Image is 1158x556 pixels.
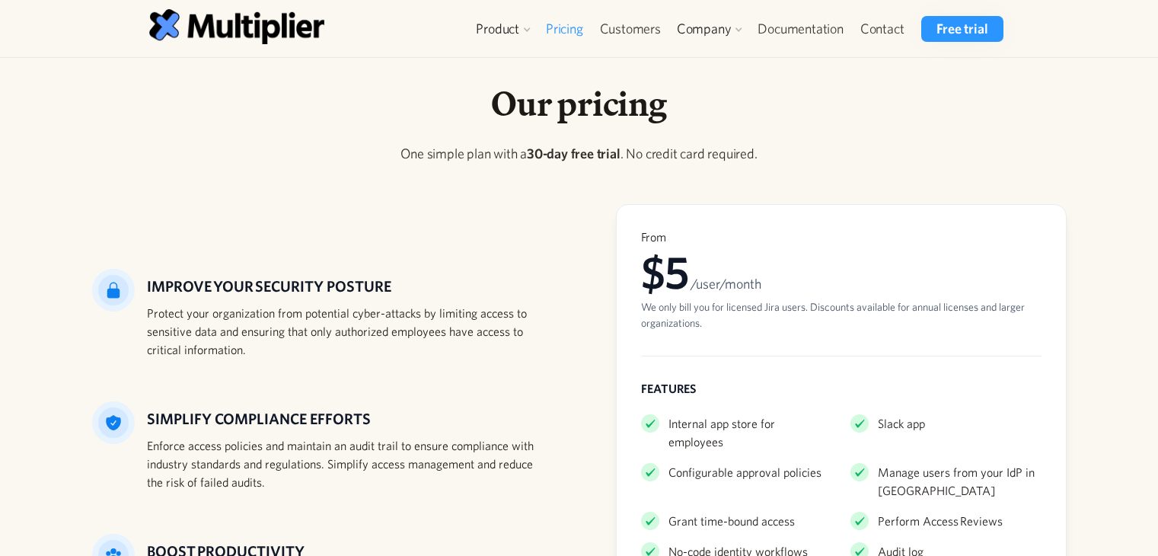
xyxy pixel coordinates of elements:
p: One simple plan with a . No credit card required. [92,143,1067,164]
div: Company [677,20,732,38]
a: Customers [592,16,669,42]
div: We only bill you for licensed Jira users. Discounts available for annual licenses and larger orga... [641,299,1042,331]
h5: Simplify compliance efforts [147,407,543,430]
div: Slack app [878,414,925,433]
div: Grant time-bound access [668,512,795,530]
div: Protect your organization from potential cyber-attacks by limiting access to sensitive data and e... [147,304,543,359]
div: $5 [641,244,1042,299]
a: Documentation [749,16,851,42]
div: Product [468,16,538,42]
a: Pricing [538,16,592,42]
span: /user/month [691,276,761,292]
div: Enforce access policies and maintain an audit trail to ensure compliance with industry standards ... [147,436,543,491]
div: From [641,229,1042,244]
div: Company [669,16,750,42]
a: Contact [852,16,913,42]
div: Manage users from your IdP in [GEOGRAPHIC_DATA] [878,463,1042,500]
p: ‍ [92,176,1067,197]
h1: Our pricing [92,82,1067,125]
div: Internal app store for employees [668,414,832,451]
h5: IMPROVE YOUR SECURITY POSTURE [147,275,543,298]
div: Product [476,20,519,38]
div: FEATURES [641,381,1042,396]
div: Configurable approval policies [668,463,821,481]
div: Perform Access Reviews [878,512,1003,530]
a: Free trial [921,16,1003,42]
strong: 30-day free trial [527,145,620,161]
